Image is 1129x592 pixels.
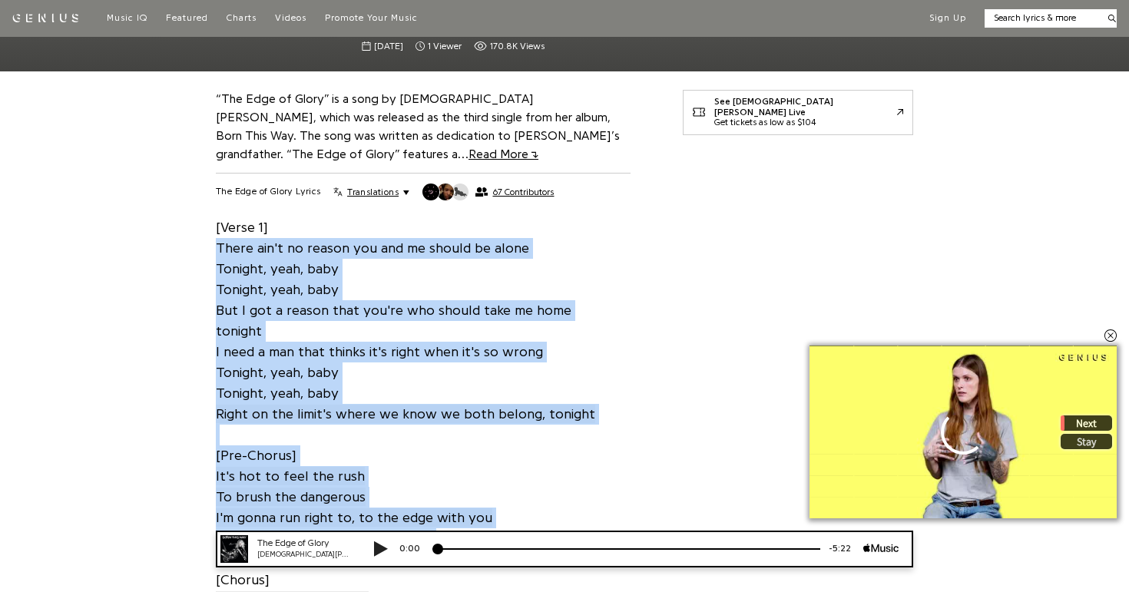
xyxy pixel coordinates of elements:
[107,12,147,25] a: Music IQ
[985,12,1099,25] input: Search lyrics & more
[325,12,418,25] a: Promote Your Music
[166,12,208,25] a: Featured
[683,90,913,135] a: See [DEMOGRAPHIC_DATA][PERSON_NAME] LiveGet tickets as low as $104
[227,13,257,22] span: Charts
[275,12,306,25] a: Videos
[474,40,545,53] span: 170,750 views
[492,187,554,197] span: 67 Contributors
[216,405,595,423] span: Right on the limit's where we know we both belong, tonight
[617,12,660,25] div: -5:22
[227,12,257,25] a: Charts
[325,13,418,22] span: Promote Your Music
[416,40,462,53] span: 1 viewer
[422,183,554,201] button: 67 Contributors
[714,117,897,128] div: Get tickets as low as $104
[333,186,409,198] button: Translations
[216,467,492,527] span: It's hot to feel the rush To brush the dangerous I'm gonna run right to, to the edge with you
[275,13,306,22] span: Videos
[347,186,399,198] span: Translations
[166,13,208,22] span: Featured
[374,40,403,53] span: [DATE]
[216,93,620,160] a: “The Edge of Glory” is a song by [DEMOGRAPHIC_DATA][PERSON_NAME], which was released as the third...
[468,148,538,160] span: Read More
[216,465,492,528] a: It's hot to feel the rushTo brush the dangerousI'm gonna run right to, to the edge with you
[714,97,897,117] div: See [DEMOGRAPHIC_DATA][PERSON_NAME] Live
[107,13,147,22] span: Music IQ
[428,40,462,53] span: 1 viewer
[216,403,595,424] a: Right on the limit's where we know we both belong, tonight
[216,186,321,198] h2: The Edge of Glory Lyrics
[929,12,966,25] button: Sign Up
[490,40,545,53] span: 170.8K views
